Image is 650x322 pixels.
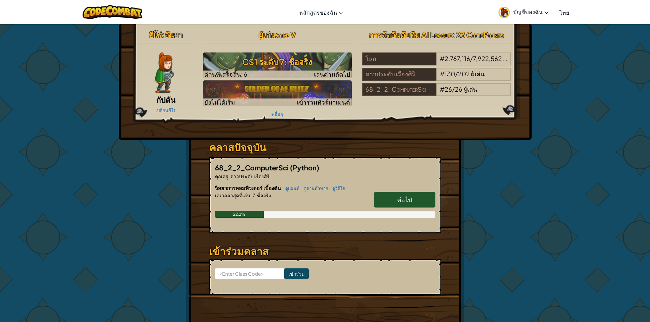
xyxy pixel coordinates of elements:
[203,80,352,106] a: ยังไม่ได้เริ่มเข้าร่วมทัวร์นาเมนต์
[560,9,569,16] span: ไทย
[470,55,473,62] span: /
[252,192,256,198] span: 7.
[156,108,176,113] a: เปลี่ยนฮีโร่
[463,85,477,93] span: ผู้เล่น
[278,30,296,40] span: okp V
[271,111,283,117] a: + อื่นๆ
[455,85,462,93] span: 26
[155,52,174,93] img: captain-pose.png
[299,9,337,16] span: หลักสูตรของฉัน
[362,52,436,65] div: โลก
[203,52,352,78] img: CS1 ระดับ 7: ชื่อจริง
[556,3,573,21] a: ไทย
[397,196,412,203] span: ต่อไป
[230,173,270,179] span: ดาวประดับ เรืองศิริ
[215,163,290,172] span: 68_2_2_ComputerSci
[458,70,470,78] span: 202
[164,30,183,40] span: อันยา
[275,30,278,40] span: :
[149,30,162,40] span: ฮีโร่
[452,85,455,93] span: /
[156,95,175,105] span: กัปตัน
[204,98,235,106] span: ยังไม่ได้เริ่ม
[215,192,250,198] span: เลเวลล่าสุดที่เล่น
[259,30,275,40] span: ผู้เล่น
[215,211,264,218] div: 22.2%
[209,244,441,259] h3: เข้าร่วมคลาส
[455,70,458,78] span: /
[445,55,470,62] span: 2,767,116
[228,173,230,179] span: :
[362,68,436,81] div: ดาวประดับ เรืองศิริ
[203,52,352,78] a: เล่นด่านถัดไป
[215,185,282,191] span: วิทยาการคอมพิวเตอร์ เบื้องต้น
[314,70,350,78] span: เล่นด่านถัดไป
[471,70,485,78] span: ผู้เล่น
[445,70,455,78] span: 130
[362,83,436,96] div: 68_2_2_ComputerSci
[297,98,350,106] span: เข้าร่วมทัวร์นาเมนต์
[329,186,345,191] a: ดูวิดีโอ
[209,140,441,155] h3: คลาสปัจจุบัน
[83,5,142,19] img: CodeCombat logo
[499,7,510,18] img: avatar
[362,59,511,67] a: โลก#2,767,116/7,922,562ผู้เล่น
[282,186,300,191] a: ดูแผนที่
[296,3,347,21] a: หลักสูตรของฉัน
[284,268,309,279] input: เข้าร่วม
[440,55,445,62] span: #
[256,192,271,198] span: ชื่อจริง
[362,74,511,82] a: ดาวประดับ เรืองศิริ#130/202ผู้เล่น
[495,1,552,23] a: บัญชีของฉัน
[452,30,504,40] span: : 23 CodePoints
[362,90,511,97] a: 68_2_2_ComputerSci#26/26ผู้เล่น
[440,85,445,93] span: #
[290,163,319,172] span: (Python)
[204,70,247,78] span: ด่านที่เสร็จสิ้น: 6
[215,173,228,179] span: คุณครู
[300,186,328,191] a: ดูด่านท้าทาย
[445,85,452,93] span: 26
[203,80,352,106] img: Golden Goal
[513,8,549,15] span: บัญชีของฉัน
[162,30,164,40] span: :
[369,30,452,40] span: การจัดอันดับทีม AI League
[440,70,445,78] span: #
[215,268,284,279] input: <Enter Class Code>
[203,54,352,70] h3: CS1 ระดับ 7: ชื่อจริง
[503,55,517,62] span: ผู้เล่น
[250,192,252,198] span: :
[473,55,502,62] span: 7,922,562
